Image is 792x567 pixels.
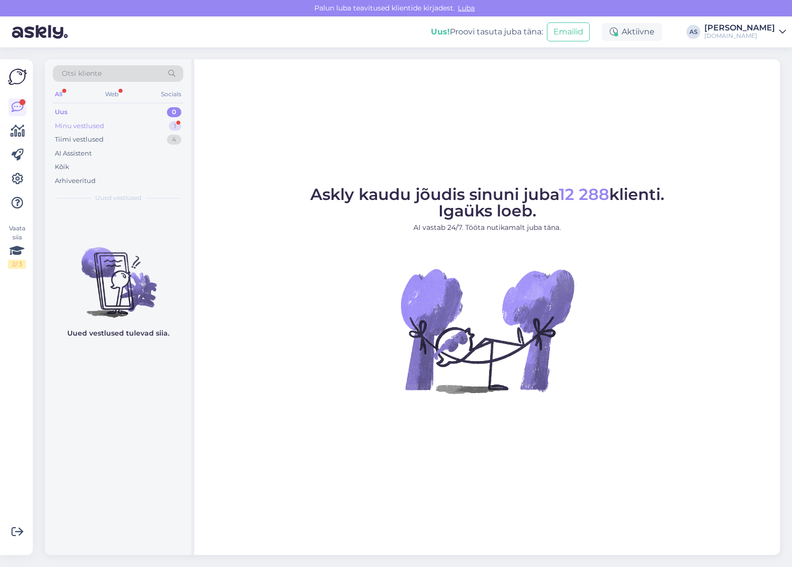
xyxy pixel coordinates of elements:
span: Otsi kliente [62,68,102,79]
div: AI Assistent [55,149,92,159]
div: Tiimi vestlused [55,135,104,145]
p: Uued vestlused tulevad siia. [67,328,169,339]
b: Uus! [431,27,450,36]
button: Emailid [547,22,590,41]
div: Web [103,88,121,101]
div: [DOMAIN_NAME] [704,32,775,40]
div: 1 [169,121,181,131]
div: Proovi tasuta juba täna: [431,26,543,38]
span: Luba [455,3,478,12]
div: [PERSON_NAME] [704,24,775,32]
a: [PERSON_NAME][DOMAIN_NAME] [704,24,786,40]
div: AS [686,25,700,39]
span: Askly kaudu jõudis sinuni juba klienti. Igaüks loeb. [310,185,664,220]
span: 12 288 [559,185,609,204]
img: Askly Logo [8,67,27,86]
div: 2 / 3 [8,260,26,269]
span: Uued vestlused [95,193,141,202]
div: All [53,88,64,101]
div: Minu vestlused [55,121,104,131]
div: 0 [167,107,181,117]
div: Socials [159,88,183,101]
div: Vaata siia [8,224,26,269]
div: Uus [55,107,68,117]
div: Arhiveeritud [55,176,96,186]
div: Kõik [55,162,69,172]
p: AI vastab 24/7. Tööta nutikamalt juba täna. [310,222,664,233]
div: Aktiivne [602,23,662,41]
div: 4 [167,135,181,145]
img: No Chat active [397,241,577,420]
img: No chats [45,229,191,319]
